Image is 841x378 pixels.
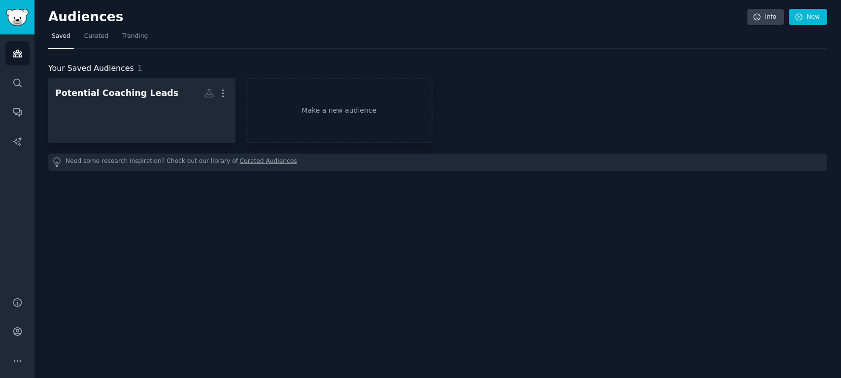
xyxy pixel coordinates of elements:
[747,9,784,26] a: Info
[119,29,151,49] a: Trending
[81,29,112,49] a: Curated
[52,32,70,41] span: Saved
[48,78,235,143] a: Potential Coaching Leads
[48,9,747,25] h2: Audiences
[137,63,142,73] span: 1
[122,32,148,41] span: Trending
[6,9,29,26] img: GummySearch logo
[246,78,433,143] a: Make a new audience
[48,63,134,75] span: Your Saved Audiences
[789,9,827,26] a: New
[48,29,74,49] a: Saved
[84,32,108,41] span: Curated
[48,154,827,171] div: Need some research inspiration? Check out our library of
[240,157,297,167] a: Curated Audiences
[55,87,178,99] div: Potential Coaching Leads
